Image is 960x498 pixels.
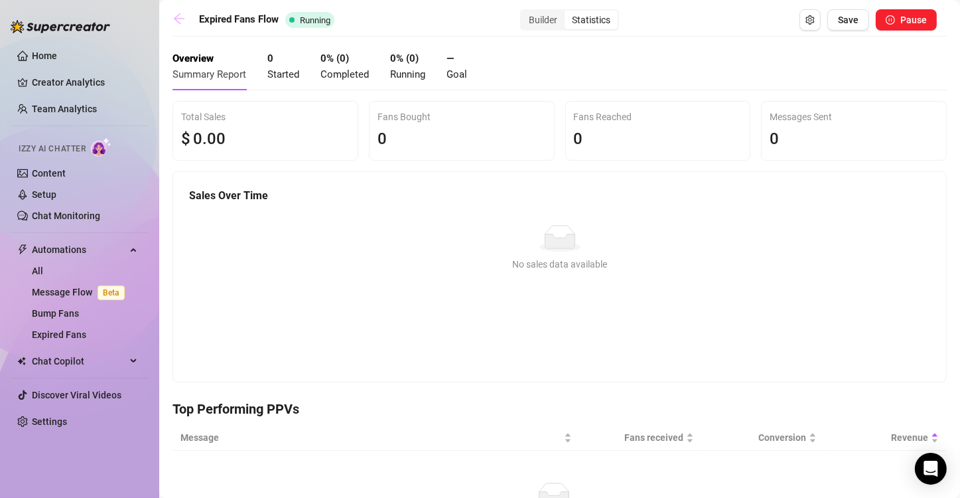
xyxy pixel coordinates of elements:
[377,129,387,148] span: 0
[521,11,565,29] div: Builder
[202,129,226,148] span: .00
[580,425,702,451] th: Fans received
[799,9,821,31] button: Open Exit Rules
[172,425,580,451] th: Message
[17,357,26,366] img: Chat Copilot
[446,68,467,80] span: Goal
[702,425,824,451] th: Conversion
[267,68,299,80] span: Started
[32,239,126,260] span: Automations
[588,430,683,445] span: Fans received
[827,9,869,31] button: Save Flow
[770,110,938,124] div: Messages Sent
[181,127,190,152] span: $
[886,15,895,25] span: pause-circle
[267,52,273,64] strong: 0
[710,430,805,445] span: Conversion
[825,425,947,451] th: Revenue
[32,390,121,400] a: Discover Viral Videos
[320,68,369,80] span: Completed
[32,351,126,372] span: Chat Copilot
[194,257,925,272] div: No sales data available
[32,50,57,61] a: Home
[833,430,928,445] span: Revenue
[520,9,619,31] div: segmented control
[300,15,330,25] span: Running
[574,110,742,124] div: Fans Reached
[91,137,111,157] img: AI Chatter
[199,13,279,25] strong: Expired Fans Flow
[172,52,214,64] strong: Overview
[193,129,202,148] span: 0
[98,286,125,300] span: Beta
[446,52,454,64] strong: —
[19,143,86,155] span: Izzy AI Chatter
[915,453,947,485] div: Open Intercom Messenger
[32,104,97,114] a: Team Analytics
[32,210,100,221] a: Chat Monitoring
[876,9,937,31] button: Pause
[805,15,815,25] span: setting
[172,12,186,25] span: arrow-left
[32,308,79,319] a: Bump Fans
[390,52,419,64] strong: 0 % ( 0 )
[11,20,110,33] img: logo-BBDzfeDw.svg
[390,68,425,80] span: Running
[32,329,86,340] a: Expired Fans
[32,416,67,427] a: Settings
[32,189,56,200] a: Setup
[17,244,28,255] span: thunderbolt
[770,129,779,148] span: 0
[32,72,138,93] a: Creator Analytics
[172,12,192,28] a: arrow-left
[189,188,930,204] h5: Sales Over Time
[565,11,618,29] div: Statistics
[180,430,561,445] span: Message
[574,129,583,148] span: 0
[900,15,927,25] span: Pause
[172,400,947,418] h4: Top Performing PPVs
[32,287,130,297] a: Message FlowBeta
[32,266,43,276] a: All
[172,68,246,80] span: Summary Report
[320,52,349,64] strong: 0 % ( 0 )
[32,168,66,179] a: Content
[838,15,858,25] span: Save
[377,110,546,124] div: Fans Bought
[181,110,350,124] div: Total Sales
